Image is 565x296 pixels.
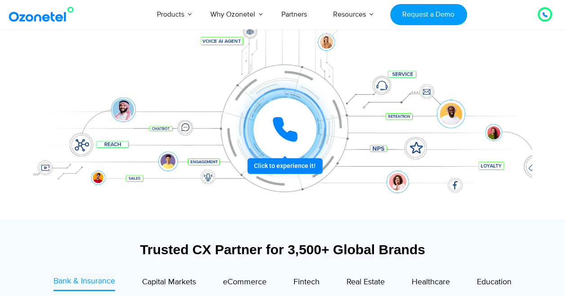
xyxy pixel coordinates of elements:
span: Capital Markets [142,277,196,287]
span: Education [477,277,512,287]
a: eCommerce [223,275,267,291]
span: Fintech [294,277,320,287]
div: Trusted CX Partner for 3,500+ Global Brands [38,242,528,257]
span: Real Estate [347,277,385,287]
a: Real Estate [347,275,385,291]
span: eCommerce [223,277,267,287]
a: Healthcare [412,275,450,291]
a: Fintech [294,275,320,291]
a: Capital Markets [142,275,196,291]
span: Healthcare [412,277,450,287]
a: Request a Demo [390,4,467,25]
span: Bank & Insurance [53,276,115,286]
a: Bank & Insurance [53,275,115,291]
a: Education [477,275,512,291]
